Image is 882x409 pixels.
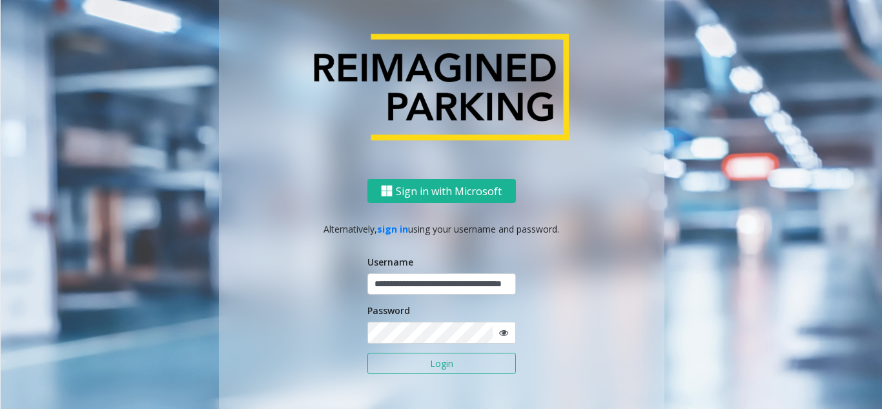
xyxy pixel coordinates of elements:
[367,304,410,317] label: Password
[377,223,408,235] a: sign in
[232,222,651,236] p: Alternatively, using your username and password.
[367,255,413,269] label: Username
[367,353,516,375] button: Login
[367,179,516,203] button: Sign in with Microsoft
